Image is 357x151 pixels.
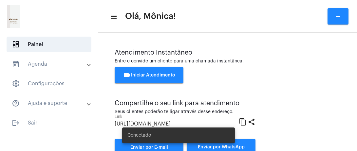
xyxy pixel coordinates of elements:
mat-icon: add [334,12,342,20]
mat-expansion-panel-header: sidenav iconAjuda e suporte [4,95,98,111]
span: Conectado [127,132,151,139]
div: Atendimento Instantâneo [115,49,341,56]
mat-icon: sidenav icon [12,99,20,107]
span: Painel [7,37,91,52]
mat-expansion-panel-header: sidenav iconAgenda [4,56,98,72]
mat-icon: sidenav icon [12,119,20,127]
span: Sair [7,115,91,131]
mat-icon: share [248,118,255,126]
img: 21e865a3-0c32-a0ee-b1ff-d681ccd3ac4b.png [5,3,22,29]
mat-panel-title: Ajuda e suporte [12,99,87,107]
div: Seus clientes poderão te ligar através desse endereço. [115,109,255,114]
div: Compartilhe o seu link para atendimento [115,100,255,107]
button: Iniciar Atendimento [115,67,183,83]
span: sidenav icon [12,41,20,48]
mat-icon: sidenav icon [110,13,117,21]
span: Configurações [7,76,91,92]
span: Iniciar Atendimento [123,73,175,77]
mat-icon: videocam [123,71,131,79]
mat-icon: sidenav icon [12,60,20,68]
span: Olá, Mônica! [125,11,176,22]
span: sidenav icon [12,80,20,88]
mat-icon: content_copy [239,118,247,126]
div: Entre e convide um cliente para uma chamada instantânea. [115,59,341,64]
mat-panel-title: Agenda [12,60,87,68]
